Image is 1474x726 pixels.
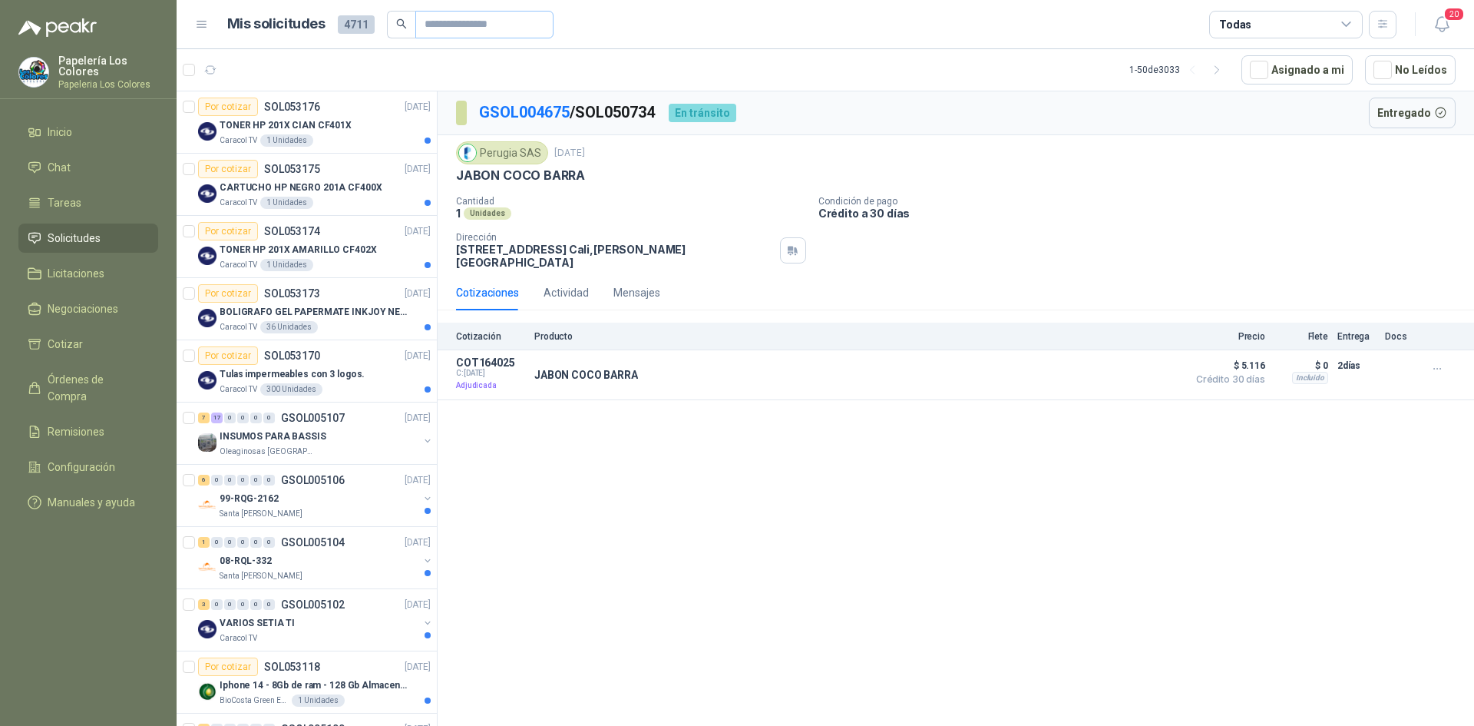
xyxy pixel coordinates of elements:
p: [DATE] [405,473,431,488]
a: Licitaciones [18,259,158,288]
p: Flete [1274,331,1328,342]
div: Por cotizar [198,98,258,116]
p: Dirección [456,232,774,243]
p: [DATE] [405,224,431,239]
p: [STREET_ADDRESS] Cali , [PERSON_NAME][GEOGRAPHIC_DATA] [456,243,774,269]
p: Caracol TV [220,197,257,209]
img: Company Logo [198,371,216,390]
a: Negociaciones [18,294,158,323]
p: Oleaginosas [GEOGRAPHIC_DATA][PERSON_NAME] [220,446,316,458]
a: Inicio [18,118,158,147]
a: 1 0 0 0 0 0 GSOL005104[DATE] Company Logo08-RQL-332Santa [PERSON_NAME] [198,533,434,582]
p: Crédito a 30 días [818,207,1468,220]
span: Inicio [48,124,72,141]
p: SOL053173 [264,288,320,299]
div: Cotizaciones [456,284,519,301]
div: 0 [263,475,275,486]
p: TONER HP 201X AMARILLO CF402X [220,243,377,257]
div: 0 [237,413,249,423]
p: [DATE] [554,146,585,161]
span: 4711 [338,15,375,34]
p: SOL053174 [264,226,320,237]
p: Caracol TV [220,259,257,271]
div: 0 [263,413,275,423]
div: 1 Unidades [260,259,313,271]
p: $ 0 [1274,356,1328,375]
div: En tránsito [669,104,736,122]
p: 99-RQG-2162 [220,492,279,506]
p: GSOL005104 [281,537,345,548]
p: JABON COCO BARRA [534,369,638,381]
p: [DATE] [405,349,431,363]
p: GSOL005107 [281,413,345,423]
div: 0 [211,599,223,610]
a: Remisiones [18,417,158,446]
a: 7 17 0 0 0 0 GSOL005107[DATE] Company LogoINSUMOS PARA BASSISOleaginosas [GEOGRAPHIC_DATA][PERSON... [198,409,434,458]
img: Company Logo [198,184,216,203]
div: 0 [224,413,236,423]
p: [DATE] [405,598,431,612]
span: Tareas [48,194,81,211]
img: Company Logo [19,58,48,87]
div: Incluido [1292,372,1328,384]
div: 3 [198,599,210,610]
p: Producto [534,331,1179,342]
div: 0 [250,475,262,486]
button: Asignado a mi [1241,55,1353,85]
button: 20 [1428,11,1456,38]
p: [DATE] [405,411,431,426]
div: 1 - 50 de 3033 [1129,58,1229,82]
div: 0 [224,599,236,610]
span: C: [DATE] [456,369,525,378]
a: Por cotizarSOL053175[DATE] Company LogoCARTUCHO HP NEGRO 201A CF400XCaracol TV1 Unidades [177,154,437,216]
p: Caracol TV [220,383,257,396]
p: SOL053175 [264,164,320,174]
img: Company Logo [198,433,216,452]
button: Entregado [1369,98,1456,128]
div: 0 [250,537,262,548]
div: 1 Unidades [260,134,313,147]
div: Mensajes [613,284,660,301]
a: Tareas [18,188,158,217]
p: Precio [1188,331,1265,342]
p: SOL053170 [264,350,320,361]
div: 0 [263,537,275,548]
img: Company Logo [459,144,476,161]
div: Perugia SAS [456,141,548,164]
img: Logo peakr [18,18,97,37]
span: Configuración [48,459,115,476]
p: Papelería Los Colores [58,55,158,77]
span: $ 5.116 [1188,356,1265,375]
p: 08-RQL-332 [220,554,272,569]
div: 0 [263,599,275,610]
p: [DATE] [405,162,431,177]
a: Chat [18,153,158,182]
div: Por cotizar [198,346,258,365]
p: Entrega [1337,331,1376,342]
span: search [396,18,407,29]
p: Cantidad [456,196,806,207]
p: [DATE] [405,660,431,675]
a: Configuración [18,453,158,482]
a: Por cotizarSOL053176[DATE] Company LogoTONER HP 201X CIAN CF401XCaracol TV1 Unidades [177,91,437,154]
p: Adjudicada [456,378,525,393]
span: Solicitudes [48,230,101,247]
span: Crédito 30 días [1188,375,1265,384]
img: Company Logo [198,496,216,514]
div: Unidades [464,207,511,220]
img: Company Logo [198,558,216,576]
a: Por cotizarSOL053173[DATE] Company LogoBOLIGRAFO GEL PAPERMATE INKJOY NEGROCaracol TV36 Unidades [177,278,437,340]
a: Por cotizarSOL053174[DATE] Company LogoTONER HP 201X AMARILLO CF402XCaracol TV1 Unidades [177,216,437,278]
span: Remisiones [48,423,104,440]
img: Company Logo [198,309,216,327]
a: GSOL004675 [479,103,570,121]
p: [DATE] [405,100,431,114]
span: Órdenes de Compra [48,371,144,405]
a: 6 0 0 0 0 0 GSOL005106[DATE] Company Logo99-RQG-2162Santa [PERSON_NAME] [198,471,434,520]
p: Iphone 14 - 8Gb de ram - 128 Gb Almacenamiento [220,678,411,693]
p: TONER HP 201X CIAN CF401X [220,118,352,133]
div: 0 [237,475,249,486]
div: Por cotizar [198,284,258,303]
p: 1 [456,207,461,220]
button: No Leídos [1365,55,1456,85]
